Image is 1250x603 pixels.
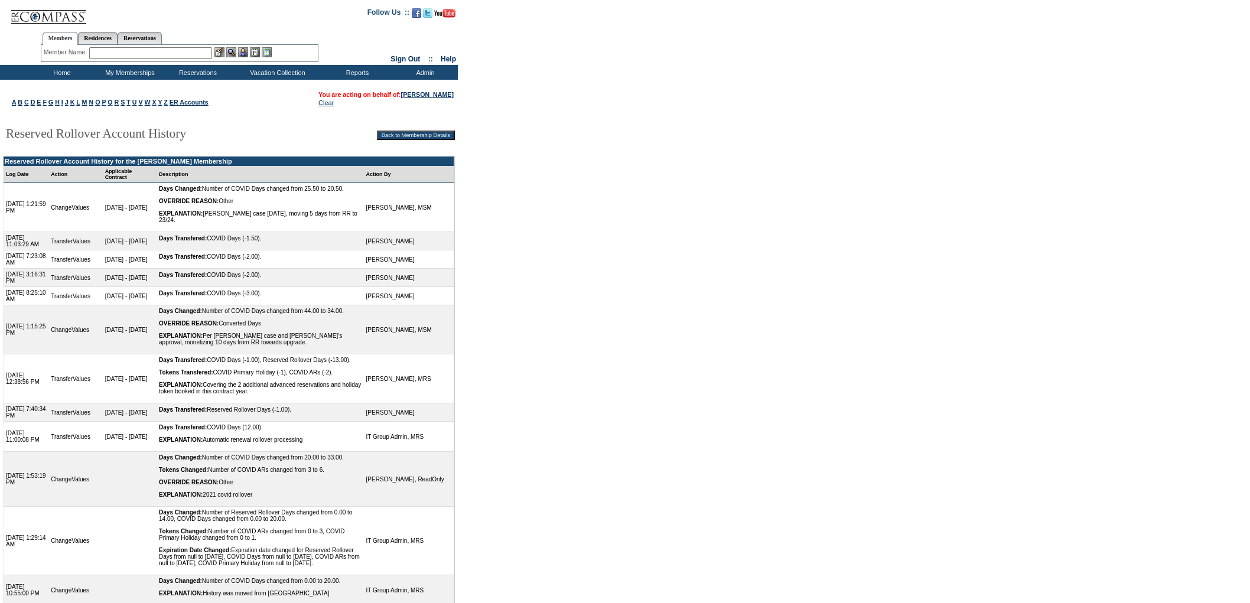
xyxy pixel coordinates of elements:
[159,308,362,314] div: Number of COVID Days changed from 44.00 to 34.00.
[434,9,455,18] img: Subscribe to our YouTube Channel
[364,250,454,269] td: [PERSON_NAME]
[428,55,433,63] span: ::
[159,308,202,314] b: Days Changed:
[4,287,48,305] td: [DATE] 8:25:10 AM
[159,406,362,413] div: Reserved Rollover Days (-1.00).
[27,65,95,80] td: Home
[4,183,48,232] td: [DATE] 1:21:59 PM
[159,454,202,461] b: Days Changed:
[364,452,454,507] td: [PERSON_NAME], ReadOnly
[24,99,29,106] a: C
[48,287,102,305] td: TransferValues
[118,32,162,44] a: Reservations
[70,99,75,106] a: K
[31,99,35,106] a: D
[364,232,454,250] td: [PERSON_NAME]
[159,185,362,192] div: Number of COVID Days changed from 25.50 to 20.50.
[159,590,203,597] b: EXPLANATION:
[159,235,207,242] b: Days Transfered:
[103,403,157,422] td: [DATE] - [DATE]
[37,99,41,106] a: E
[43,99,47,106] a: F
[4,452,48,507] td: [DATE] 1:53:19 PM
[103,287,157,305] td: [DATE] - [DATE]
[159,436,203,443] b: EXPLANATION:
[103,232,157,250] td: [DATE] - [DATE]
[159,467,208,473] b: Tokens Changed:
[4,157,454,166] td: Reserved Rollover Account History for the [PERSON_NAME] Membership
[4,422,48,452] td: [DATE] 11:00:08 PM
[364,305,454,354] td: [PERSON_NAME], MSM
[159,454,362,461] div: Number of COVID Days changed from 20.00 to 33.00.
[132,99,137,106] a: U
[159,369,213,376] b: Tokens Transfered:
[82,99,87,106] a: M
[4,305,48,354] td: [DATE] 1:15:25 PM
[12,99,16,106] a: A
[159,382,362,395] div: Covering the 2 additional advanced reservations and holiday token booked in this contract year.
[159,272,207,278] b: Days Transfered:
[4,403,48,422] td: [DATE] 7:40:34 PM
[48,250,102,269] td: TransferValues
[441,55,456,63] a: Help
[48,305,102,354] td: ChangeValues
[48,269,102,287] td: TransferValues
[159,369,362,376] div: COVID Primary Holiday (-1), COVID ARs (-2).
[364,287,454,305] td: [PERSON_NAME]
[115,99,119,106] a: R
[159,253,207,260] b: Days Transfered:
[89,99,93,106] a: N
[364,507,454,575] td: IT Group Admin, MRS
[377,131,455,140] input: Back to Membership Details
[412,8,421,18] img: Become our fan on Facebook
[48,422,102,452] td: TransferValues
[4,507,48,575] td: [DATE] 1:29:14 AM
[159,424,362,431] div: COVID Days (12.00).
[159,491,362,498] div: 2021 covid rollover
[159,547,231,553] b: Expiration Date Changed:
[48,452,102,507] td: ChangeValues
[152,99,157,106] a: X
[159,424,207,431] b: Days Transfered:
[61,99,63,106] a: I
[103,269,157,287] td: [DATE] - [DATE]
[103,422,157,452] td: [DATE] - [DATE]
[103,166,157,183] td: Applicable Contract
[159,509,362,522] div: Number of Reserved Rollover Days changed from 0.00 to 14.00, COVID Days changed from 0.00 to 20.00.
[44,47,89,57] div: Member Name:
[164,99,168,106] a: Z
[4,232,48,250] td: [DATE] 11:03:29 AM
[4,269,48,287] td: [DATE] 3:16:31 PM
[108,99,112,106] a: Q
[78,32,118,44] a: Residences
[126,99,131,106] a: T
[159,479,219,485] b: OVERRIDE REASON:
[158,99,162,106] a: Y
[159,320,362,327] div: Converted Days
[159,578,362,584] div: Number of COVID Days changed from 0.00 to 20.00.
[159,198,362,204] div: Other
[48,166,102,183] td: Action
[3,118,305,153] td: Reserved Rollover Account History
[159,382,203,388] b: EXPLANATION:
[159,357,207,363] b: Days Transfered:
[159,210,362,223] div: [PERSON_NAME] case [DATE], moving 5 days from RR to 23/24.
[103,354,157,403] td: [DATE] - [DATE]
[121,99,125,106] a: S
[159,509,202,516] b: Days Changed:
[159,290,362,296] div: COVID Days (-3.00).
[159,320,219,327] b: OVERRIDE REASON:
[412,12,421,19] a: Become our fan on Facebook
[138,99,142,106] a: V
[95,99,100,106] a: O
[159,333,203,339] b: EXPLANATION:
[364,269,454,287] td: [PERSON_NAME]
[159,235,362,242] div: COVID Days (-1.50).
[48,232,102,250] td: TransferValues
[48,354,102,403] td: TransferValues
[159,436,362,443] div: Automatic renewal rollover processing
[103,250,157,269] td: [DATE] - [DATE]
[159,357,362,363] div: COVID Days (-1.00), Reserved Rollover Days (-13.00).
[145,99,151,106] a: W
[367,7,409,21] td: Follow Us ::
